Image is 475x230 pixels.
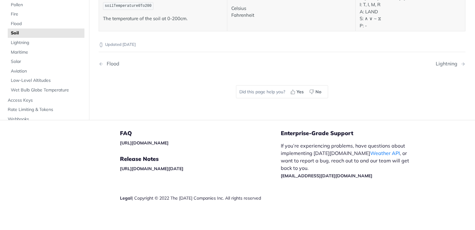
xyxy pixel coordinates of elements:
[11,2,83,8] span: Pollen
[8,29,84,38] a: Soil
[5,115,84,124] a: Webhooks
[105,4,152,8] span: soilTemperature0To200
[281,142,416,179] p: If you’re experiencing problems, have questions about implementing [DATE][DOMAIN_NAME] , or want ...
[8,19,84,29] a: Flood
[8,57,84,66] a: Solar
[236,85,328,98] div: Did this page help you?
[8,107,83,113] span: Rate Limiting & Tokens
[8,10,84,19] a: Fire
[99,55,465,73] nav: Pagination Controls
[8,38,84,47] a: Lightning
[315,89,321,95] span: No
[8,0,84,10] a: Pollen
[120,155,281,163] h5: Release Notes
[11,11,83,17] span: Fire
[11,78,83,84] span: Low-Level Altitudes
[99,42,465,48] p: Updated [DATE]
[8,67,84,76] a: Aviation
[120,166,183,171] a: [URL][DOMAIN_NAME][DATE]
[120,130,281,137] h5: FAQ
[231,5,351,19] p: Celsius Fahrenheit
[8,116,83,122] span: Webhooks
[281,130,426,137] h5: Enterprise-Grade Support
[281,173,372,179] a: [EMAIL_ADDRESS][DATE][DOMAIN_NAME]
[11,59,83,65] span: Solar
[120,195,132,201] a: Legal
[288,87,307,96] button: Yes
[11,30,83,37] span: Soil
[297,89,304,95] span: Yes
[5,96,84,105] a: Access Keys
[370,150,400,156] a: Weather API
[120,195,281,201] div: | Copyright © 2022 The [DATE] Companies Inc. All rights reserved
[307,87,325,96] button: No
[104,61,119,67] div: Flood
[11,40,83,46] span: Lightning
[8,86,84,95] a: Wet Bulb Globe Temperature
[8,48,84,57] a: Maritime
[11,49,83,55] span: Maritime
[436,61,465,67] a: Next Page: Lightning
[5,105,84,114] a: Rate Limiting & Tokens
[120,140,169,146] a: [URL][DOMAIN_NAME]
[103,15,223,22] p: The temperature of the soil at 0-200cm.
[99,61,256,67] a: Previous Page: Flood
[11,68,83,74] span: Aviation
[436,61,460,67] div: Lightning
[11,87,83,93] span: Wet Bulb Globe Temperature
[8,97,83,104] span: Access Keys
[11,21,83,27] span: Flood
[8,76,84,86] a: Low-Level Altitudes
